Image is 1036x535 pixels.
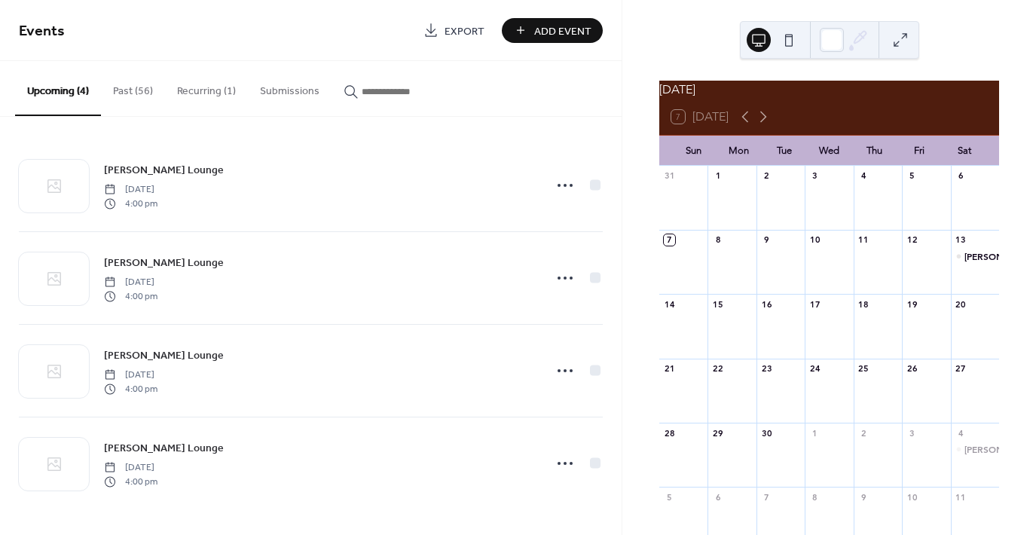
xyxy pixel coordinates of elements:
div: Thu [851,136,897,166]
div: 20 [955,298,967,310]
div: 17 [809,298,821,310]
div: 22 [712,363,723,374]
span: 4:00 pm [104,197,157,210]
div: 25 [858,363,869,374]
div: 10 [809,234,821,246]
div: 3 [906,427,918,439]
a: [PERSON_NAME] Lounge [104,161,224,179]
div: 28 [664,427,675,439]
span: 4:00 pm [104,289,157,303]
div: Wed [807,136,852,166]
div: [DATE] [659,81,999,99]
div: 1 [809,427,821,439]
div: Mon [717,136,762,166]
span: [PERSON_NAME] Lounge [104,163,224,179]
div: Tue [762,136,807,166]
span: [DATE] [104,461,157,475]
div: 15 [712,298,723,310]
div: 9 [761,234,772,246]
div: 29 [712,427,723,439]
div: 5 [664,491,675,503]
div: 13 [955,234,967,246]
button: Add Event [502,18,603,43]
button: Submissions [248,61,332,115]
div: 31 [664,170,675,182]
div: 2 [858,427,869,439]
div: 6 [712,491,723,503]
div: Cary's Lounge [951,443,999,456]
span: [PERSON_NAME] Lounge [104,348,224,364]
a: [PERSON_NAME] Lounge [104,254,224,271]
div: 21 [664,363,675,374]
div: 24 [809,363,821,374]
div: 8 [809,491,821,503]
div: Cary's Lounge [951,250,999,263]
div: 9 [858,491,869,503]
button: Past (56) [101,61,165,115]
span: 4:00 pm [104,475,157,488]
span: [DATE] [104,183,157,197]
div: 3 [809,170,821,182]
div: 12 [906,234,918,246]
span: 4:00 pm [104,382,157,396]
a: Export [412,18,496,43]
div: 4 [858,170,869,182]
div: Sun [671,136,717,166]
span: Add Event [534,23,591,39]
div: 1 [712,170,723,182]
div: 27 [955,363,967,374]
div: 11 [858,234,869,246]
a: [PERSON_NAME] Lounge [104,439,224,457]
div: 2 [761,170,772,182]
div: 26 [906,363,918,374]
div: 16 [761,298,772,310]
div: 14 [664,298,675,310]
div: Sat [942,136,987,166]
a: [PERSON_NAME] Lounge [104,347,224,364]
button: Recurring (1) [165,61,248,115]
span: [PERSON_NAME] Lounge [104,255,224,271]
div: Fri [897,136,942,166]
span: Export [445,23,484,39]
div: 23 [761,363,772,374]
span: [DATE] [104,276,157,289]
div: 10 [906,491,918,503]
div: 19 [906,298,918,310]
div: 7 [761,491,772,503]
div: 6 [955,170,967,182]
div: 11 [955,491,967,503]
span: Events [19,17,65,46]
span: [PERSON_NAME] Lounge [104,441,224,457]
div: 30 [761,427,772,439]
div: 18 [858,298,869,310]
div: 4 [955,427,967,439]
span: [DATE] [104,368,157,382]
div: 5 [906,170,918,182]
div: 7 [664,234,675,246]
div: 8 [712,234,723,246]
button: Upcoming (4) [15,61,101,116]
